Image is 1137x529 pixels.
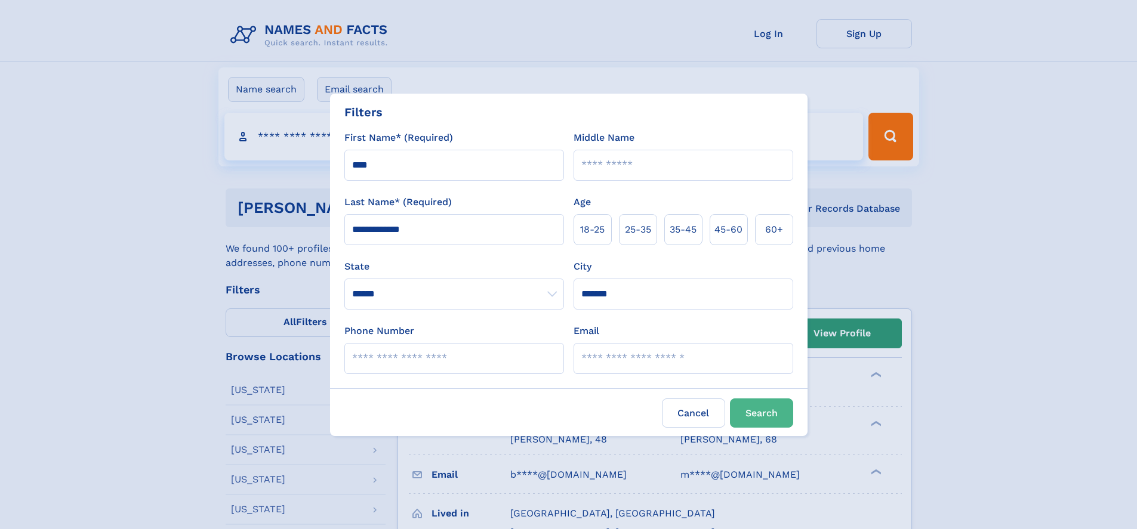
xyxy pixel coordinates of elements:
[765,222,783,237] span: 60+
[344,324,414,338] label: Phone Number
[574,195,591,209] label: Age
[714,222,742,237] span: 45‑60
[580,222,605,237] span: 18‑25
[344,131,453,145] label: First Name* (Required)
[344,259,564,274] label: State
[625,222,651,237] span: 25‑35
[344,103,383,121] div: Filters
[344,195,452,209] label: Last Name* (Required)
[574,324,599,338] label: Email
[574,259,591,274] label: City
[670,222,697,237] span: 35‑45
[730,398,793,428] button: Search
[574,131,634,145] label: Middle Name
[662,398,725,428] label: Cancel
